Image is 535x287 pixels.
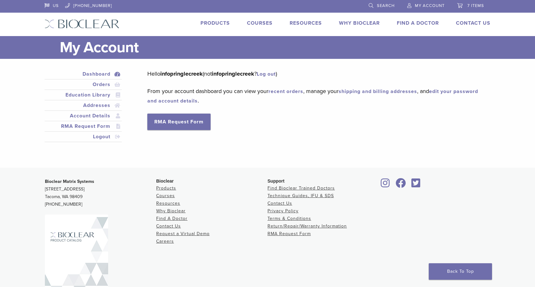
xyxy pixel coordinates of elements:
[46,122,120,130] a: RMA Request Form
[409,182,422,188] a: Bioclear
[267,201,292,206] a: Contact Us
[160,70,203,77] strong: infopringlecreek
[379,182,392,188] a: Bioclear
[268,88,303,95] a: recent orders
[60,36,490,59] h1: My Account
[45,19,120,28] img: Bioclear
[156,231,210,236] a: Request a Virtual Demo
[415,3,445,8] span: My Account
[147,114,211,130] a: RMA Request Form
[429,263,492,280] a: Back To Top
[156,239,174,244] a: Careers
[247,20,273,26] a: Courses
[156,185,176,191] a: Products
[267,231,311,236] a: RMA Request Form
[46,70,120,78] a: Dashboard
[339,20,380,26] a: Why Bioclear
[393,182,408,188] a: Bioclear
[257,71,276,77] a: Log out
[45,69,122,150] nav: Account pages
[45,179,94,184] strong: Bioclear Matrix Systems
[156,216,188,221] a: Find A Doctor
[147,69,481,78] p: Hello (not ? )
[267,193,334,198] a: Technique Guides, IFU & SDS
[156,223,181,229] a: Contact Us
[267,216,311,221] a: Terms & Conditions
[339,88,417,95] a: shipping and billing addresses
[45,178,156,208] p: [STREET_ADDRESS] Tacoma, WA 98409 [PHONE_NUMBER]
[147,86,481,105] p: From your account dashboard you can view your , manage your , and .
[397,20,439,26] a: Find A Doctor
[46,112,120,120] a: Account Details
[46,133,120,140] a: Logout
[46,91,120,99] a: Education Library
[200,20,230,26] a: Products
[267,208,298,214] a: Privacy Policy
[156,208,186,214] a: Why Bioclear
[156,178,174,184] span: Bioclear
[267,185,335,191] a: Find Bioclear Trained Doctors
[456,20,490,26] a: Contact Us
[46,81,120,88] a: Orders
[377,3,395,8] span: Search
[156,193,175,198] a: Courses
[467,3,484,8] span: 7 items
[267,223,347,229] a: Return/Repair/Warranty Information
[46,102,120,109] a: Addresses
[290,20,322,26] a: Resources
[156,201,180,206] a: Resources
[212,70,254,77] strong: infopringlecreek
[267,178,285,184] span: Support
